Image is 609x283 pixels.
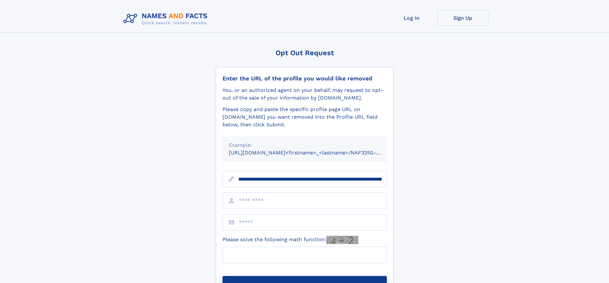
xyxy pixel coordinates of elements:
[121,10,213,27] img: Logo Names and Facts
[229,141,380,149] div: Example:
[223,75,387,82] div: Enter the URL of the profile you would like removed
[437,10,488,26] a: Sign Up
[229,150,399,156] small: [URL][DOMAIN_NAME]<firstname>_<lastname>/NAF325G-xxxxxxxx
[216,49,394,57] div: Opt Out Request
[386,10,437,26] a: Log In
[223,86,387,102] div: You, or an authorized agent on your behalf, may request to opt-out of the sale of your informatio...
[223,106,387,129] div: Please copy and paste the specific profile page URL on [DOMAIN_NAME] you want removed into the Pr...
[223,236,358,244] label: Please solve the following math function:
